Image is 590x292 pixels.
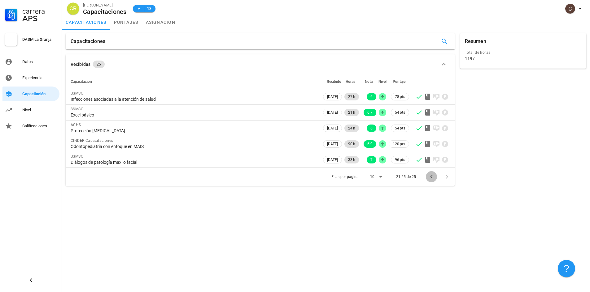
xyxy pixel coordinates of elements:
[393,141,405,147] span: 120 pts
[71,159,317,165] div: Diálogos de patología maxilo facial
[142,15,179,30] a: asignación
[378,74,387,89] th: Nivel
[395,157,405,163] span: 96 pts
[327,156,338,163] span: [DATE]
[110,15,142,30] a: puntajes
[2,70,59,85] a: Experiencia
[360,74,378,89] th: Nota
[97,61,101,68] span: 25
[348,93,355,100] span: 27 h
[322,74,343,89] th: Recibido
[378,79,387,84] span: Nivel
[465,56,475,61] div: 1197
[66,54,455,74] button: Recibidas 25
[327,109,338,116] span: [DATE]
[71,61,90,68] div: Recibidas
[67,2,79,15] div: avatar
[71,128,317,133] div: Protección [MEDICAL_DATA]
[367,109,373,116] span: 6.7
[426,171,437,182] button: Página anterior
[395,109,405,116] span: 54 pts
[370,125,373,132] span: 6
[71,96,317,102] div: Infecciones asociadas a la atención de salud
[71,154,83,159] span: SSMSO
[2,103,59,117] a: Nivel
[137,6,142,12] span: A
[346,79,355,84] span: Horas
[327,141,338,147] span: [DATE]
[71,91,83,95] span: SSMSO
[387,74,410,89] th: Puntaje
[465,49,581,56] div: Total de horas
[71,112,317,118] div: Excel básico
[370,93,373,100] span: 6
[343,74,360,89] th: Horas
[22,59,57,64] div: Datos
[71,33,105,49] div: Capacitaciones
[465,33,486,49] div: Resumen
[22,75,57,80] div: Experiencia
[396,174,416,180] div: 21-25 de 25
[2,87,59,101] a: Capacitación
[367,140,373,148] span: 6.9
[69,2,76,15] span: CR
[66,74,322,89] th: Capacitación
[370,174,374,180] div: 10
[331,168,384,186] div: Filas por página:
[22,91,57,96] div: Capacitación
[2,119,59,133] a: Calificaciones
[2,54,59,69] a: Datos
[327,125,338,132] span: [DATE]
[22,108,57,112] div: Nivel
[147,6,152,12] span: 13
[393,79,405,84] span: Puntaje
[327,79,341,84] span: Recibido
[71,138,113,143] span: CINDER Capacitaciones
[71,144,317,149] div: Odontopediatría con enfoque en MAIS
[395,94,405,100] span: 78 pts
[71,79,92,84] span: Capacitación
[370,172,384,182] div: 10Filas por página:
[83,2,127,8] div: [PERSON_NAME]
[22,15,57,22] div: APS
[83,8,127,15] div: Capacitaciones
[348,125,355,132] span: 24 h
[565,4,575,14] div: avatar
[348,140,355,148] span: 90 h
[22,37,57,42] div: DASM La Granja
[395,125,405,131] span: 54 pts
[348,109,355,116] span: 21 h
[365,79,373,84] span: Nota
[22,124,57,129] div: Calificaciones
[348,156,355,163] span: 33 h
[71,107,83,111] span: SSMSO
[22,7,57,15] div: Carrera
[370,156,373,163] span: 7
[327,93,338,100] span: [DATE]
[62,15,110,30] a: capacitaciones
[71,123,81,127] span: ACHS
